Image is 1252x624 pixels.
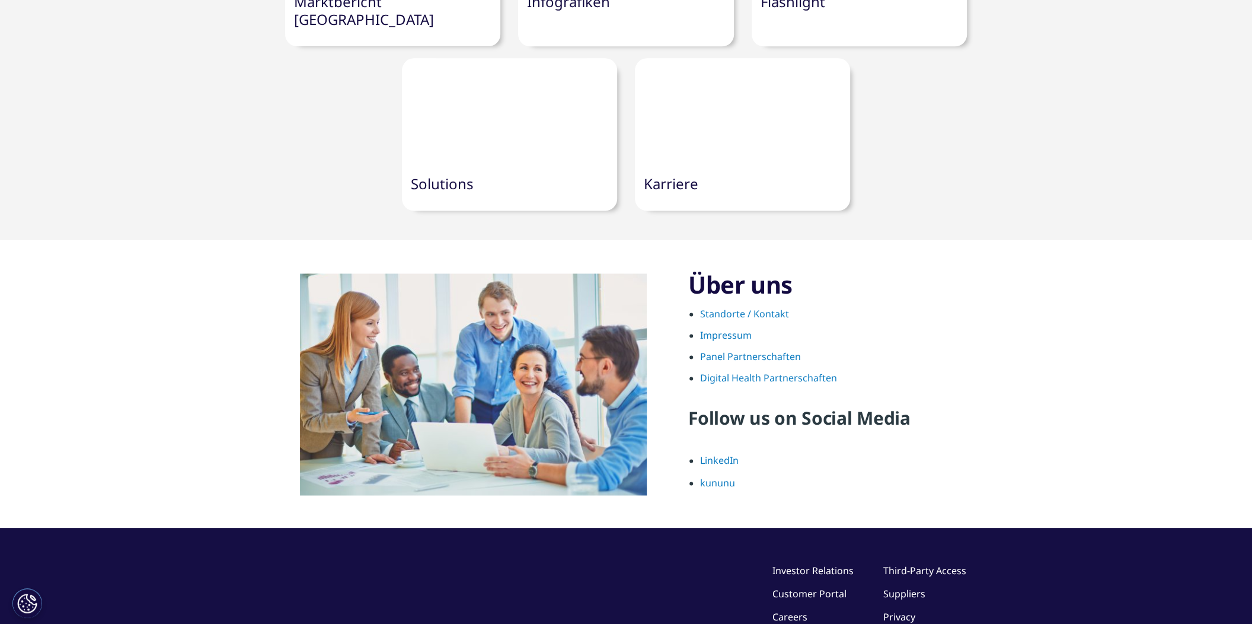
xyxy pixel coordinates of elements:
[411,174,474,193] a: Solutions
[688,406,976,439] h4: Follow us on Social Media
[883,564,966,577] a: Third-Party Access
[700,371,837,384] a: Digital Health Partnerschaften
[772,564,854,577] a: Investor Relations
[300,273,647,495] img: People discussing ideas
[700,307,789,320] a: Standorte / Kontakt
[12,588,42,618] button: Cookie-Einstellungen
[700,329,752,342] a: Impressum
[644,174,698,193] a: Karriere
[688,270,976,300] h3: Über uns
[700,454,742,467] a: LinkedIn
[772,610,807,623] a: Careers
[883,610,915,623] a: Privacy
[772,587,847,600] a: Customer Portal
[700,476,739,489] a: kununu
[700,350,801,363] a: Panel Partnerschaften
[883,587,925,600] a: Suppliers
